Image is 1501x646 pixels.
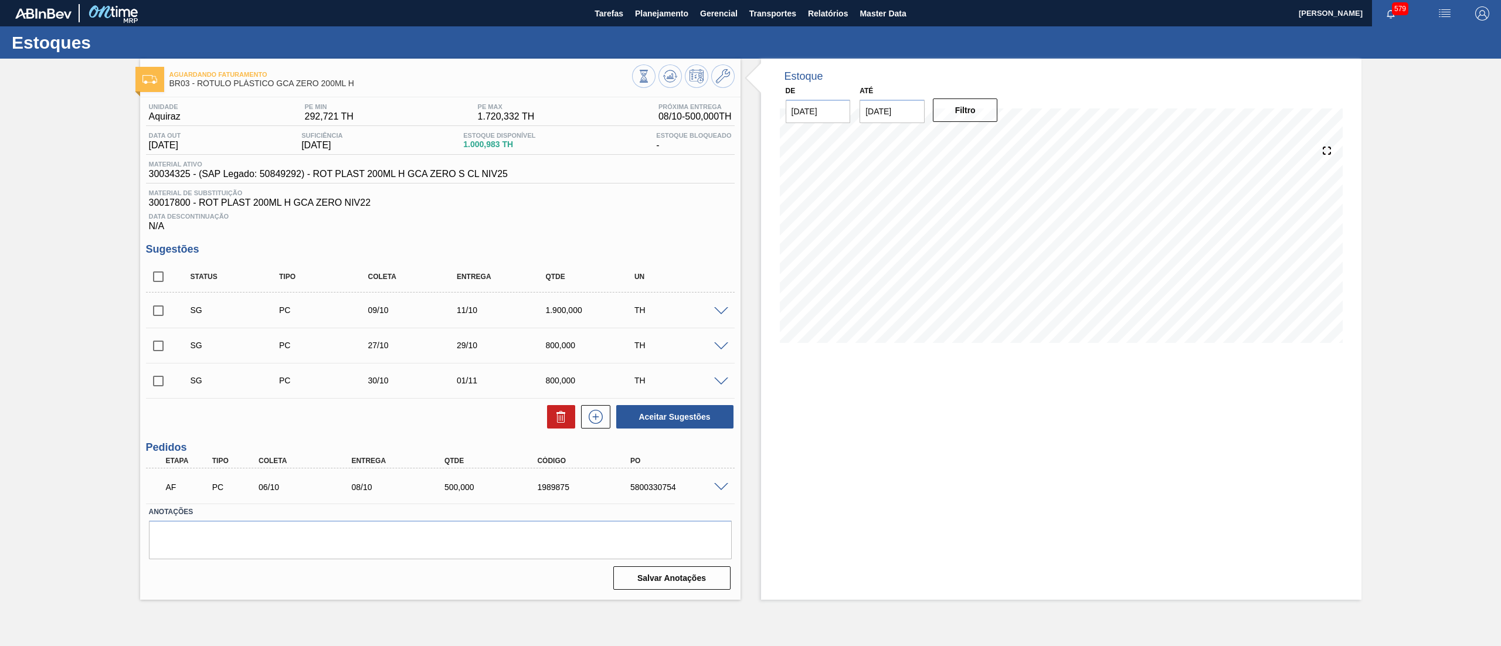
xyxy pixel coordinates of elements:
[631,341,733,350] div: TH
[711,64,735,88] button: Ir ao Master Data / Geral
[860,6,906,21] span: Master Data
[635,6,688,21] span: Planejamento
[656,132,731,139] span: Estoque Bloqueado
[365,341,466,350] div: 27/10/2025
[304,111,353,122] span: 292,721 TH
[365,305,466,315] div: 09/10/2025
[610,404,735,430] div: Aceitar Sugestões
[534,457,640,465] div: Código
[1372,5,1410,22] button: Notificações
[616,405,733,429] button: Aceitar Sugestões
[146,208,735,232] div: N/A
[658,103,732,110] span: Próxima Entrega
[169,71,632,78] span: Aguardando Faturamento
[658,64,682,88] button: Atualizar Gráfico
[163,457,213,465] div: Etapa
[627,457,733,465] div: PO
[163,474,213,500] div: Aguardando Faturamento
[348,482,454,492] div: 08/10/2025
[149,169,508,179] span: 30034325 - (SAP Legado: 50849292) - ROT PLAST 200ML H GCA ZERO S CL NIV25
[478,103,535,110] span: PE MAX
[276,341,378,350] div: Pedido de Compra
[169,79,632,88] span: BR03 - RÓTULO PLÁSTICO GCA ZERO 200ML H
[631,376,733,385] div: TH
[786,87,796,95] label: De
[304,103,353,110] span: PE MIN
[1475,6,1489,21] img: Logout
[188,273,289,281] div: Status
[785,70,823,83] div: Estoque
[149,161,508,168] span: Material ativo
[575,405,610,429] div: Nova sugestão
[542,273,644,281] div: Qtde
[149,189,732,196] span: Material de Substituição
[12,36,220,49] h1: Estoques
[749,6,796,21] span: Transportes
[276,376,378,385] div: Pedido de Compra
[860,87,873,95] label: Até
[786,100,851,123] input: dd/mm/yyyy
[442,482,548,492] div: 500,000
[188,376,289,385] div: Sugestão Criada
[149,140,181,151] span: [DATE]
[632,64,656,88] button: Visão Geral dos Estoques
[276,273,378,281] div: Tipo
[188,341,289,350] div: Sugestão Criada
[149,132,181,139] span: Data out
[348,457,454,465] div: Entrega
[541,405,575,429] div: Excluir Sugestões
[301,140,342,151] span: [DATE]
[188,305,289,315] div: Sugestão Criada
[808,6,848,21] span: Relatórios
[653,132,734,151] div: -
[454,341,555,350] div: 29/10/2025
[149,504,732,521] label: Anotações
[365,273,466,281] div: Coleta
[613,566,731,590] button: Salvar Anotações
[478,111,535,122] span: 1.720,332 TH
[627,482,733,492] div: 5800330754
[276,305,378,315] div: Pedido de Compra
[209,457,260,465] div: Tipo
[1438,6,1452,21] img: userActions
[685,64,708,88] button: Programar Estoque
[860,100,925,123] input: dd/mm/yyyy
[463,140,535,149] span: 1.000,983 TH
[454,305,555,315] div: 11/10/2025
[301,132,342,139] span: Suficiência
[933,98,998,122] button: Filtro
[631,305,733,315] div: TH
[365,376,466,385] div: 30/10/2025
[149,198,732,208] span: 30017800 - ROT PLAST 200ML H GCA ZERO NIV22
[442,457,548,465] div: Qtde
[595,6,623,21] span: Tarefas
[542,376,644,385] div: 800,000
[149,213,732,220] span: Data Descontinuação
[146,441,735,454] h3: Pedidos
[15,8,72,19] img: TNhmsLtSVTkK8tSr43FrP2fwEKptu5GPRR3wAAAABJRU5ErkJggg==
[463,132,535,139] span: Estoque Disponível
[534,482,640,492] div: 1989875
[149,103,181,110] span: Unidade
[631,273,733,281] div: UN
[658,111,732,122] span: 08/10 - 500,000 TH
[542,341,644,350] div: 800,000
[542,305,644,315] div: 1.900,000
[142,75,157,84] img: Ícone
[146,243,735,256] h3: Sugestões
[1392,2,1408,15] span: 579
[256,457,362,465] div: Coleta
[149,111,181,122] span: Aquiraz
[166,482,210,492] p: AF
[209,482,260,492] div: Pedido de Compra
[700,6,738,21] span: Gerencial
[454,273,555,281] div: Entrega
[256,482,362,492] div: 06/10/2025
[454,376,555,385] div: 01/11/2025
